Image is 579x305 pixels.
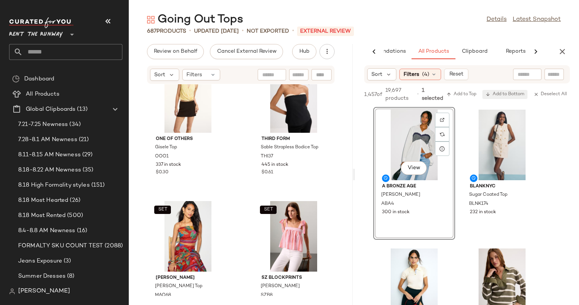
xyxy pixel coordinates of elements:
span: 8.18 Most Rented [18,211,66,220]
p: updated [DATE] [194,27,239,35]
p: Not Exported [247,27,289,35]
span: 687 [147,28,156,34]
img: svg%3e [147,16,155,24]
span: • [417,91,419,98]
span: Add to Bottom [485,92,524,97]
span: (500) [66,211,83,220]
span: Hub [299,49,310,55]
span: 19,697 products [385,86,414,102]
span: $0.30 [156,169,169,176]
span: (26) [68,196,80,205]
button: SET [154,206,171,214]
span: (16) [75,226,88,235]
span: Reports [505,49,525,55]
button: Cancel External Review [210,44,283,59]
span: SET [263,207,273,212]
span: (151) [90,181,105,190]
span: OOO1 [155,153,169,160]
button: Add to Bottom [482,90,527,99]
span: [PERSON_NAME] [381,192,420,198]
span: Jeans Exposure [18,257,62,266]
img: svg%3e [440,118,444,122]
span: BLANKNYC [470,183,534,190]
span: Reset [449,71,463,77]
span: • [189,27,191,36]
span: SZB8 [261,292,273,299]
button: Deselect All [530,90,570,99]
span: Sugar Coated Top [469,192,507,198]
a: Details [487,15,507,24]
img: cfy_white_logo.C9jOOHJF.svg [9,17,74,28]
span: Global Clipboards [26,105,75,114]
img: ABA4.jpg [376,110,452,180]
span: Filters [186,71,202,79]
span: (3) [62,257,71,266]
span: • [242,27,244,36]
span: BLNK174 [469,201,488,208]
span: 8.18-8.22 AM Newness [18,166,81,175]
span: FORMALTY SKU COUNT TEST [18,242,103,250]
span: MAO68 [155,292,171,299]
img: svg%3e [9,288,15,294]
span: 7.21-7.25 Newness [18,120,68,129]
span: View [407,165,420,171]
span: Sort [154,71,165,79]
span: Rent the Runway [9,26,63,39]
span: $0.61 [261,169,273,176]
span: THIRD FORM [261,136,326,143]
span: Sort [371,71,382,79]
span: (8) [66,272,74,281]
span: [PERSON_NAME] [18,287,70,296]
span: (34) [68,120,81,129]
span: One of Others [156,136,220,143]
a: Latest Snapshot [513,15,561,24]
span: [PERSON_NAME] Top [155,283,202,290]
span: 445 in stock [261,162,288,168]
span: (4) [422,71,429,79]
span: [PERSON_NAME] [261,283,300,290]
span: 8.18 High Formality styles [18,181,90,190]
div: Products [147,27,186,35]
span: (29) [81,151,93,159]
span: 337 in stock [156,162,181,168]
span: THI37 [261,153,273,160]
span: Deselect All [534,92,567,97]
span: Gisele Top [155,144,177,151]
span: 7.28-8.1 AM Newness [18,135,77,144]
span: Summer Dresses [18,272,66,281]
span: (13) [75,105,88,114]
span: Review on Behalf [153,49,197,55]
span: • [292,27,294,36]
span: SZ Blockprints [261,275,326,281]
span: Clipboard [461,49,487,55]
button: Reset [444,69,468,80]
span: 8.18 Most Hearted [18,196,68,205]
span: SET [158,207,167,212]
button: View [401,161,427,175]
span: ABA4 [381,201,394,208]
p: External REVIEW [297,27,354,36]
span: 8.11-8.15 AM Newness [18,151,81,159]
span: 8.4-8.8 AM Newness [18,226,75,235]
span: Sable Strapless Bodice Top [261,144,318,151]
span: (35) [81,166,94,175]
span: Filters [404,71,419,79]
img: SZB8.jpg [255,201,332,272]
button: Review on Behalf [147,44,204,59]
img: BLNK174.jpg [464,110,540,180]
div: Going Out Tops [147,12,243,27]
span: Add to Top [446,92,476,97]
span: All Products [26,90,59,99]
span: [PERSON_NAME] [156,275,220,281]
span: (21) [77,135,89,144]
span: Cancel External Review [216,49,276,55]
img: svg%3e [440,132,444,137]
span: All Products [418,49,449,55]
img: MAO68.jpg [150,201,226,272]
img: svg%3e [12,75,20,83]
button: Hub [292,44,316,59]
span: 1,457 of [364,91,382,99]
button: SET [260,206,277,214]
span: Dashboard [24,75,54,83]
span: 232 in stock [470,209,496,216]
